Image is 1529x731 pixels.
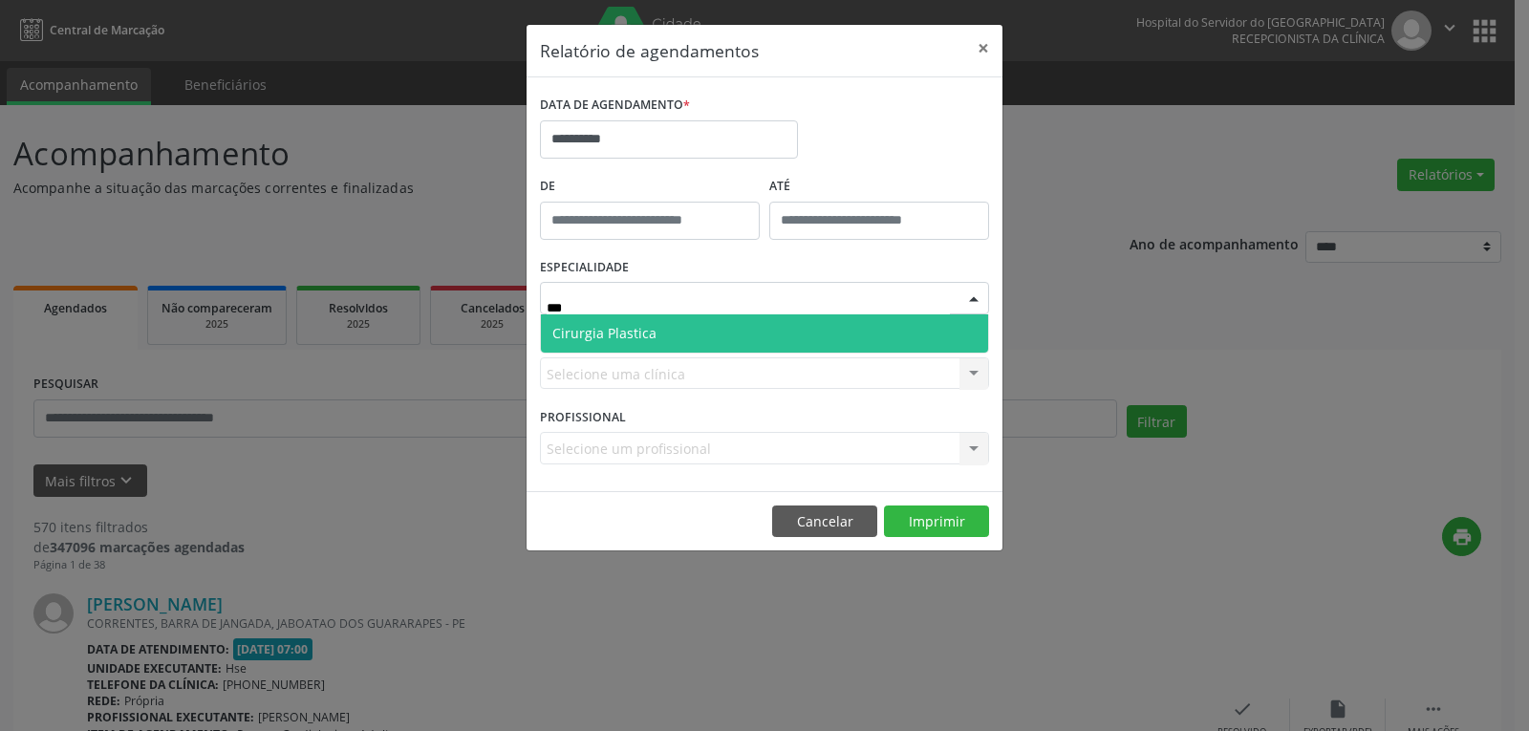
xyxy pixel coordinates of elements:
span: Cirurgia Plastica [552,324,657,342]
label: DATA DE AGENDAMENTO [540,91,690,120]
button: Imprimir [884,505,989,538]
label: ESPECIALIDADE [540,253,629,283]
button: Close [964,25,1002,72]
label: ATÉ [769,172,989,202]
h5: Relatório de agendamentos [540,38,759,63]
label: De [540,172,760,202]
button: Cancelar [772,505,877,538]
label: PROFISSIONAL [540,402,626,432]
